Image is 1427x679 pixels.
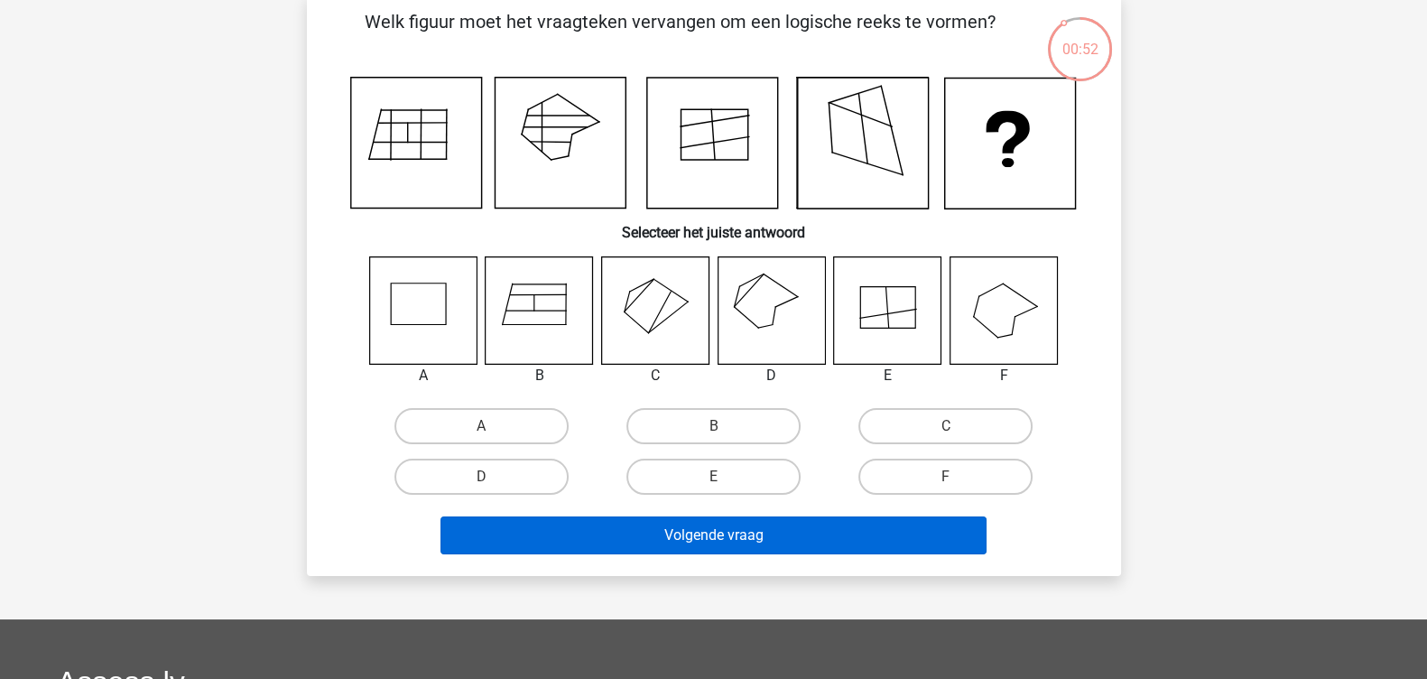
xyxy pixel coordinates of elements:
[471,365,607,386] div: B
[336,8,1024,62] p: Welk figuur moet het vraagteken vervangen om een logische reeks te vormen?
[936,365,1072,386] div: F
[588,365,724,386] div: C
[394,408,569,444] label: A
[356,365,492,386] div: A
[626,408,801,444] label: B
[858,408,1033,444] label: C
[336,209,1092,241] h6: Selecteer het juiste antwoord
[704,365,840,386] div: D
[626,459,801,495] label: E
[1046,15,1114,60] div: 00:52
[440,516,987,554] button: Volgende vraag
[820,365,956,386] div: E
[394,459,569,495] label: D
[858,459,1033,495] label: F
